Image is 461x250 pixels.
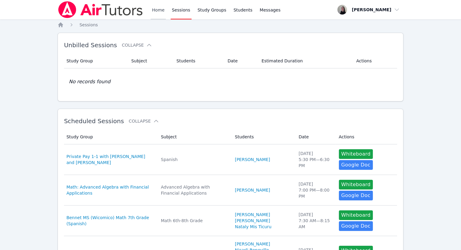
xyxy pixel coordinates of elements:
button: Collapse [122,42,152,48]
span: Sessions [79,22,98,27]
div: [DATE] 7:30 AM — 8:15 AM [299,212,331,230]
a: Bennet MS (Wicomico) Math 7th Grade (Spanish) [66,215,154,227]
th: Study Group [64,130,157,144]
button: Whiteboard [339,210,373,220]
a: Nataly Mis Ticuru [235,224,272,230]
th: Subject [128,54,173,68]
tr: Bennet MS (Wicomico) Math 7th Grade (Spanish)Math 6th-8th Grade[PERSON_NAME][PERSON_NAME]Nataly M... [64,206,397,236]
a: [PERSON_NAME] [235,187,270,193]
a: [PERSON_NAME] [235,218,270,224]
th: Students [173,54,224,68]
span: Messages [260,7,281,13]
a: [PERSON_NAME] [235,156,270,163]
a: [PERSON_NAME] [235,241,270,247]
div: Math 6th-8th Grade [161,218,228,224]
span: Scheduled Sessions [64,117,124,125]
div: [DATE] 5:30 PM — 6:30 PM [299,150,331,169]
a: Private Pay 1-1 with [PERSON_NAME] and [PERSON_NAME] [66,153,154,166]
img: Air Tutors [58,1,143,18]
button: Collapse [129,118,159,124]
th: Date [224,54,258,68]
th: Students [231,130,295,144]
button: Whiteboard [339,180,373,189]
th: Date [295,130,335,144]
a: [PERSON_NAME] [235,212,270,218]
tr: Private Pay 1-1 with [PERSON_NAME] and [PERSON_NAME]Spanish[PERSON_NAME][DATE]5:30 PM—6:30 PMWhit... [64,144,397,175]
th: Study Group [64,54,128,68]
a: Google Doc [339,221,373,231]
nav: Breadcrumb [58,22,403,28]
tr: Math: Advanced Algebra with Financial ApplicationsAdvanced Algebra with Financial Applications[PE... [64,175,397,206]
span: Unbilled Sessions [64,41,117,49]
div: [DATE] 7:00 PM — 8:00 PM [299,181,331,199]
th: Subject [157,130,231,144]
th: Estimated Duration [258,54,352,68]
a: Math: Advanced Algebra with Financial Applications [66,184,154,196]
td: No records found [64,68,397,95]
th: Actions [335,130,397,144]
a: Google Doc [339,160,373,170]
a: Google Doc [339,191,373,200]
div: Spanish [161,156,228,163]
button: Whiteboard [339,149,373,159]
a: Sessions [79,22,98,28]
th: Actions [352,54,397,68]
div: Advanced Algebra with Financial Applications [161,184,228,196]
